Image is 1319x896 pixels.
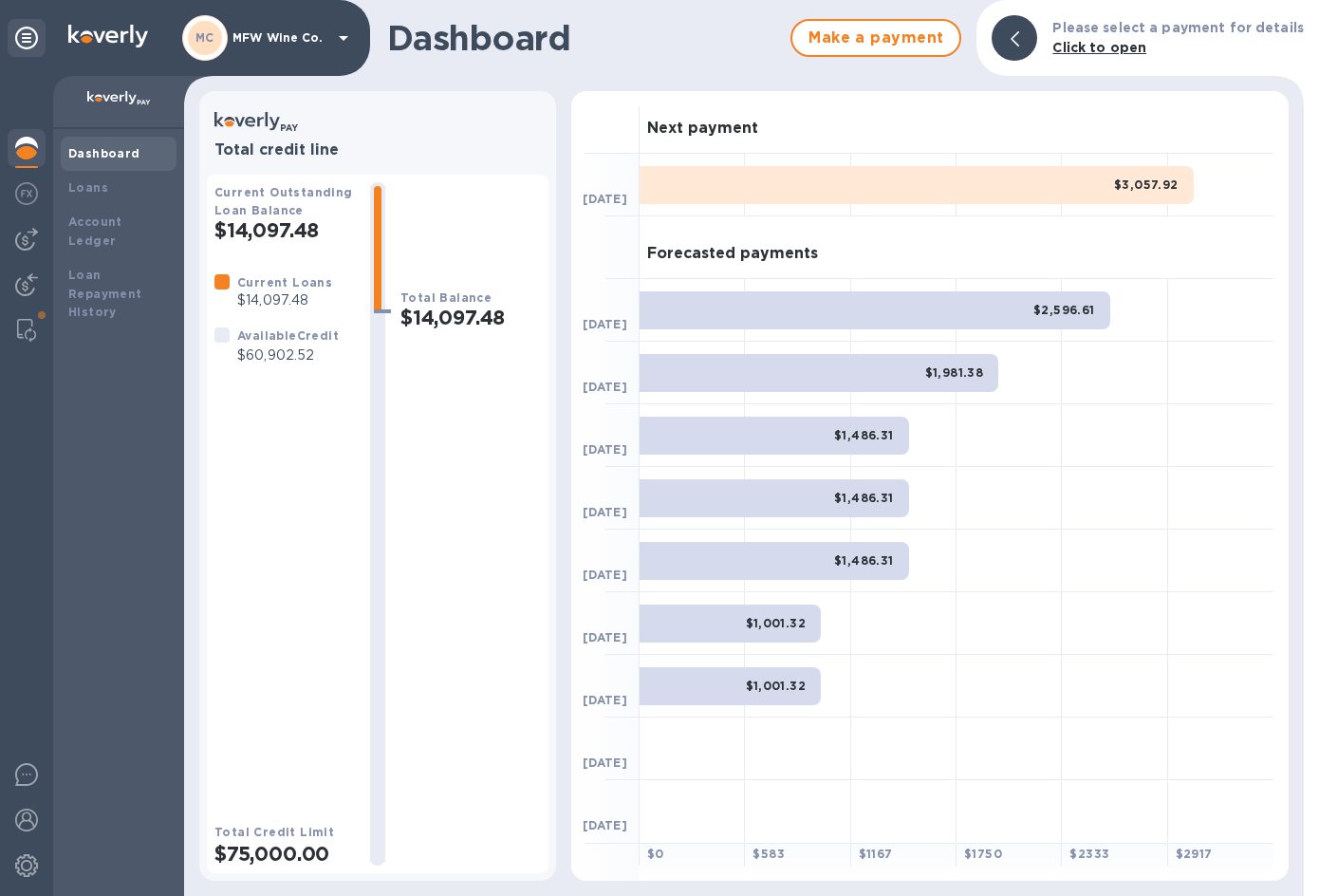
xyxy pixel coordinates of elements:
b: Loans [68,180,108,195]
b: [DATE] [583,380,627,394]
b: [DATE] [583,568,627,582]
b: Available Credit [237,328,339,343]
b: [DATE] [583,818,627,832]
b: $1,001.32 [746,616,807,630]
h2: $14,097.48 [214,218,355,242]
b: $ 1167 [859,847,893,861]
b: [DATE] [583,317,627,331]
b: $1,486.31 [834,553,894,568]
span: Make a payment [808,27,944,49]
p: $14,097.48 [237,290,332,310]
b: Dashboard [68,146,140,160]
b: $1,486.31 [834,428,894,442]
img: Foreign exchange [15,182,38,205]
h2: $14,097.48 [400,306,541,329]
b: $ 0 [647,847,664,861]
b: $ 2333 [1069,847,1109,861]
b: Loan Repayment History [68,268,142,320]
b: Account Ledger [68,215,122,248]
button: Make a payment [790,19,961,57]
b: $2,596.61 [1033,303,1095,317]
b: [DATE] [583,756,627,770]
b: Click to open [1052,40,1146,55]
b: $1,001.32 [746,679,807,693]
img: Logo [68,25,148,47]
b: [DATE] [583,630,627,644]
div: Unpin categories [8,19,46,57]
b: Current Loans [237,275,332,289]
b: [DATE] [583,442,627,457]
h3: Total credit line [214,141,541,159]
b: Total Balance [400,290,492,305]
b: Total Credit Limit [214,825,334,839]
b: [DATE] [583,505,627,519]
b: $ 2917 [1176,847,1213,861]
b: MC [195,30,214,45]
b: $3,057.92 [1114,177,1179,192]
b: $ 583 [752,847,785,861]
b: $ 1750 [964,847,1002,861]
b: $1,486.31 [834,491,894,505]
p: $60,902.52 [237,345,339,365]
b: [DATE] [583,693,627,707]
b: Please select a payment for details [1052,20,1304,35]
b: Current Outstanding Loan Balance [214,185,353,217]
h2: $75,000.00 [214,842,355,866]
b: $1,981.38 [925,365,984,380]
h3: Forecasted payments [647,245,818,263]
h3: Next payment [647,120,758,138]
b: [DATE] [583,192,627,206]
p: MFW Wine Co. [232,31,327,45]
h1: Dashboard [387,18,781,58]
